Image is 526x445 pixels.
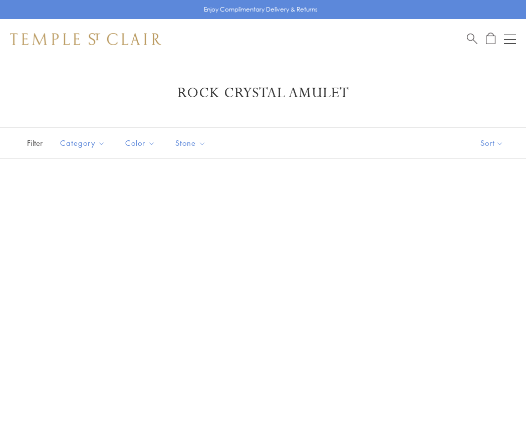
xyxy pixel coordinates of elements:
[118,132,163,154] button: Color
[25,84,501,102] h1: Rock Crystal Amulet
[53,132,113,154] button: Category
[170,137,213,149] span: Stone
[204,5,318,15] p: Enjoy Complimentary Delivery & Returns
[486,33,495,45] a: Open Shopping Bag
[467,33,477,45] a: Search
[168,132,213,154] button: Stone
[120,137,163,149] span: Color
[458,128,526,158] button: Show sort by
[55,137,113,149] span: Category
[504,33,516,45] button: Open navigation
[10,33,161,45] img: Temple St. Clair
